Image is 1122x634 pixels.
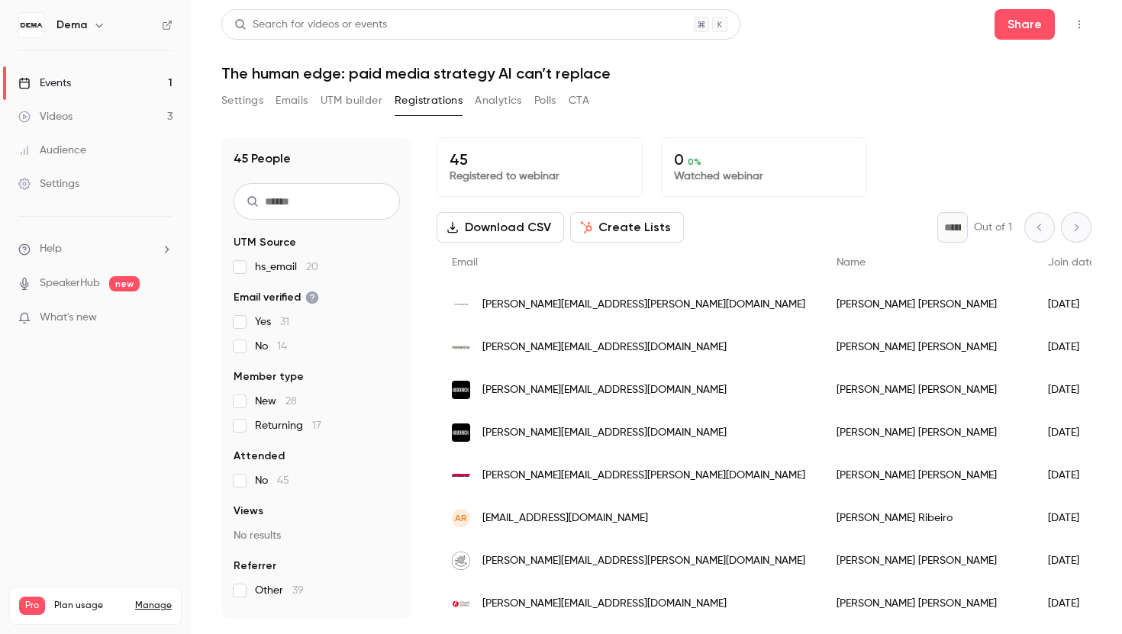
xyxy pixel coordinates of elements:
img: hoodrichuk.com [452,423,470,442]
span: Plan usage [54,600,126,612]
div: [PERSON_NAME] [PERSON_NAME] [821,582,1033,625]
div: [PERSON_NAME] [PERSON_NAME] [821,539,1033,582]
p: Out of 1 [974,220,1012,235]
img: Dema [19,13,44,37]
img: victoriabeckham.com [452,295,470,314]
span: hs_email [255,259,318,275]
img: farmhouse.agency [452,346,470,349]
button: Emails [276,89,308,113]
span: Help [40,241,62,257]
span: new [109,276,140,291]
span: 39 [292,585,304,596]
section: facet-groups [234,235,400,598]
iframe: Noticeable Trigger [154,311,172,325]
a: Manage [135,600,172,612]
span: 45 [277,475,289,486]
span: 28 [285,396,297,407]
span: [PERSON_NAME][EMAIL_ADDRESS][DOMAIN_NAME] [482,382,727,398]
div: [DATE] [1033,411,1111,454]
span: Returning [255,418,321,433]
span: Email verified [234,290,319,305]
span: New [255,394,297,409]
img: childrensalon.com [452,552,470,570]
span: [PERSON_NAME][EMAIL_ADDRESS][PERSON_NAME][DOMAIN_NAME] [482,297,805,313]
div: [DATE] [1033,283,1111,326]
button: Registrations [395,89,463,113]
span: Views [234,504,263,519]
span: [PERSON_NAME][EMAIL_ADDRESS][DOMAIN_NAME] [482,425,727,441]
span: [PERSON_NAME][EMAIL_ADDRESS][DOMAIN_NAME] [482,340,727,356]
div: [DATE] [1033,582,1111,625]
span: [EMAIL_ADDRESS][DOMAIN_NAME] [482,510,648,526]
div: [PERSON_NAME] [PERSON_NAME] [821,283,1033,326]
a: SpeakerHub [40,275,100,291]
button: Polls [534,89,556,113]
div: [PERSON_NAME] [PERSON_NAME] [821,326,1033,368]
h6: Dema [56,18,87,33]
h1: 45 People [234,150,291,168]
div: Settings [18,176,79,191]
div: [DATE] [1033,454,1111,497]
div: [DATE] [1033,497,1111,539]
span: 31 [280,317,289,327]
span: What's new [40,310,97,326]
img: hoodrichuk.com [452,381,470,399]
span: 20 [306,262,318,272]
span: Name [837,257,866,268]
div: Videos [18,109,73,124]
span: Pro [19,597,45,615]
span: Email [452,257,478,268]
span: Member type [234,369,304,385]
div: Search for videos or events [234,17,387,33]
div: [DATE] [1033,368,1111,411]
div: [DATE] [1033,326,1111,368]
span: Referrer [234,558,276,574]
span: Yes [255,314,289,330]
p: Watched webinar [674,169,854,184]
div: [PERSON_NAME] [PERSON_NAME] [821,368,1033,411]
button: Settings [221,89,263,113]
div: Events [18,76,71,91]
img: matsmart.se [452,474,470,477]
button: UTM builder [321,89,382,113]
span: [PERSON_NAME][EMAIL_ADDRESS][PERSON_NAME][DOMAIN_NAME] [482,468,805,484]
p: 45 [450,150,630,169]
div: [DATE] [1033,539,1111,582]
span: Attended [234,449,285,464]
div: [PERSON_NAME] [PERSON_NAME] [821,454,1033,497]
p: Registered to webinar [450,169,630,184]
button: Share [995,9,1055,40]
span: No [255,339,287,354]
span: [PERSON_NAME][EMAIL_ADDRESS][DOMAIN_NAME] [482,596,727,612]
button: Analytics [475,89,522,113]
button: CTA [569,89,589,113]
span: [PERSON_NAME][EMAIL_ADDRESS][PERSON_NAME][DOMAIN_NAME] [482,553,805,569]
li: help-dropdown-opener [18,241,172,257]
span: Join date [1048,257,1095,268]
span: 0 % [688,156,701,167]
span: 17 [312,420,321,431]
span: AR [455,511,467,525]
div: Audience [18,143,86,158]
span: UTM Source [234,235,296,250]
span: Other [255,583,304,598]
div: [PERSON_NAME] Ribeiro [821,497,1033,539]
div: [PERSON_NAME] [PERSON_NAME] [821,411,1033,454]
span: No [255,473,289,488]
p: 0 [674,150,854,169]
h1: The human edge: paid media strategy AI can’t replace [221,64,1091,82]
img: kilandsmattor.se [452,594,470,613]
button: Download CSV [437,212,564,243]
p: No results [234,528,400,543]
span: 14 [277,341,287,352]
button: Create Lists [570,212,684,243]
